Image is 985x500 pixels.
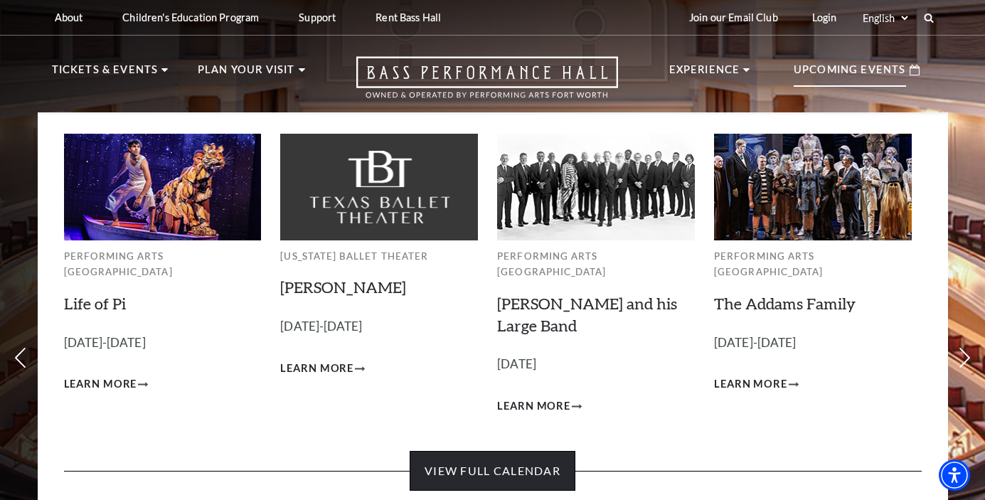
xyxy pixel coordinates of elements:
p: Children's Education Program [122,11,259,23]
p: Support [299,11,336,23]
a: View Full Calendar [410,451,575,491]
a: Open this option [305,56,669,112]
a: Learn More Peter Pan [280,360,365,378]
p: About [55,11,83,23]
p: [DATE] [497,354,695,375]
p: Rent Bass Hall [376,11,441,23]
a: Learn More The Addams Family [714,376,799,393]
span: Learn More [64,376,137,393]
div: Accessibility Menu [939,459,970,491]
a: [PERSON_NAME] [280,277,406,297]
p: Tickets & Events [52,61,159,87]
a: Learn More Lyle Lovett and his Large Band [497,398,582,415]
span: Learn More [497,398,570,415]
img: Performing Arts Fort Worth [497,134,695,240]
p: [DATE]-[DATE] [714,333,912,353]
select: Select: [860,11,910,25]
img: Performing Arts Fort Worth [714,134,912,240]
img: Texas Ballet Theater [280,134,478,240]
a: Life of Pi [64,294,126,313]
p: Performing Arts [GEOGRAPHIC_DATA] [714,248,912,280]
p: Performing Arts [GEOGRAPHIC_DATA] [497,248,695,280]
img: Performing Arts Fort Worth [64,134,262,240]
a: Learn More Life of Pi [64,376,149,393]
p: Experience [669,61,740,87]
p: Plan Your Visit [198,61,295,87]
p: [US_STATE] Ballet Theater [280,248,478,265]
p: [DATE]-[DATE] [280,317,478,337]
span: Learn More [714,376,787,393]
p: [DATE]-[DATE] [64,333,262,353]
a: [PERSON_NAME] and his Large Band [497,294,677,335]
p: Upcoming Events [794,61,906,87]
span: Learn More [280,360,353,378]
a: The Addams Family [714,294,856,313]
p: Performing Arts [GEOGRAPHIC_DATA] [64,248,262,280]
